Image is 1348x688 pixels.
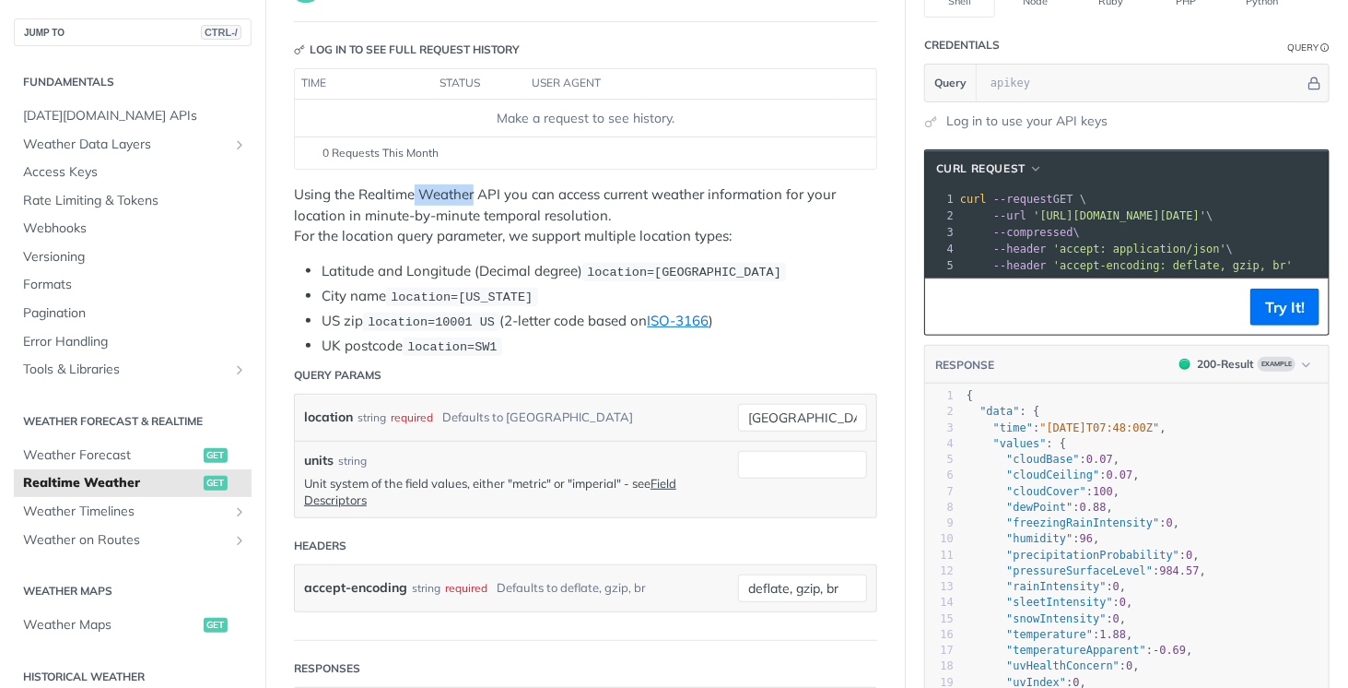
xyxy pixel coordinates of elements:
[1053,243,1226,255] span: 'accept: application/json'
[1113,580,1119,593] span: 0
[1006,501,1073,514] span: "dewPoint"
[23,616,199,635] span: Weather Maps
[23,192,247,210] span: Rate Limiting & Tokens
[14,18,252,46] button: JUMP TOCTRL-/
[304,575,407,601] label: accept-encoding
[23,136,228,154] span: Weather Data Layers
[1053,259,1293,272] span: 'accept-encoding: deflate, gzip, br'
[934,293,960,321] button: Copy to clipboard
[925,388,954,404] div: 1
[391,404,433,431] div: required
[925,500,954,516] div: 8
[304,476,676,507] a: Field Descriptors
[967,564,1206,577] span: : ,
[936,160,1026,177] span: cURL Request
[322,336,877,357] li: UK postcode
[967,469,1140,481] span: : ,
[338,453,367,469] div: string
[925,531,954,547] div: 10
[925,436,954,452] div: 4
[925,468,954,483] div: 6
[981,65,1305,101] input: apikey
[925,208,956,224] div: 2
[967,485,1119,498] span: : ,
[960,209,1213,222] span: \
[1179,359,1190,370] span: 200
[967,532,1100,545] span: : ,
[993,437,1047,450] span: "values"
[1160,644,1187,657] span: 0.69
[993,259,1047,272] span: --header
[1006,596,1113,609] span: "sleetIntensity"
[1186,549,1192,562] span: 0
[1166,516,1173,529] span: 0
[967,644,1193,657] span: : ,
[925,627,954,643] div: 16
[993,421,1033,434] span: "time"
[925,548,954,563] div: 11
[294,367,381,384] div: Query Params
[23,219,247,238] span: Webhooks
[925,658,954,674] div: 18
[1250,289,1319,326] button: Try It!
[14,131,252,159] a: Weather Data LayersShow subpages for Weather Data Layers
[304,475,729,508] p: Unit system of the field values, either "metric" or "imperial" - see
[23,361,228,379] span: Tools & Libraries
[23,163,247,182] span: Access Keys
[322,145,439,161] span: 0 Requests This Month
[23,333,247,351] span: Error Handling
[925,579,954,595] div: 13
[204,476,228,491] span: get
[1160,564,1200,577] span: 984.57
[960,226,1080,239] span: \
[23,474,199,492] span: Realtime Weather
[201,25,241,40] span: CTRL-/
[14,413,252,430] h2: Weather Forecast & realtime
[445,575,487,601] div: required
[1006,564,1153,577] span: "pressureSurfaceLevel"
[1006,549,1179,562] span: "precipitationProbability"
[294,184,877,247] p: Using the Realtime Weather API you can access current weather information for your location in mi...
[1006,532,1073,545] span: "humidity"
[14,669,252,685] h2: Historical Weather
[1287,41,1319,54] div: Query
[1258,357,1295,372] span: Example
[322,311,877,332] li: US zip (2-letter code based on )
[1086,453,1113,466] span: 0.07
[967,453,1119,466] span: : ,
[294,660,360,677] div: Responses
[967,516,1179,529] span: : ,
[925,516,954,531] div: 9
[925,257,956,274] div: 5
[232,137,247,152] button: Show subpages for Weather Data Layers
[14,187,252,215] a: Rate Limiting & Tokens
[967,612,1127,625] span: : ,
[925,595,954,611] div: 14
[1100,628,1127,641] span: 1.88
[14,356,252,384] a: Tools & LibrariesShow subpages for Tools & Libraries
[967,405,1040,418] span: : {
[925,65,977,101] button: Query
[1080,501,1107,514] span: 0.88
[924,37,1000,53] div: Credentials
[23,107,247,125] span: [DATE][DOMAIN_NAME] APIs
[1153,644,1159,657] span: -
[23,531,228,550] span: Weather on Routes
[23,503,228,521] span: Weather Timelines
[14,527,252,554] a: Weather on RoutesShow subpages for Weather on Routes
[14,102,252,130] a: [DATE][DOMAIN_NAME] APIs
[497,575,646,601] div: Defaults to deflate, gzip, br
[930,160,1049,178] button: cURL Request
[23,248,247,267] span: Versioning
[232,362,247,377] button: Show subpages for Tools & Libraries
[368,315,495,329] span: location=10001 US
[232,504,247,519] button: Show subpages for Weather Timelines
[1119,596,1126,609] span: 0
[967,501,1113,514] span: : ,
[23,304,247,323] span: Pagination
[967,628,1133,641] span: : ,
[14,498,252,526] a: Weather TimelinesShow subpages for Weather Timelines
[14,215,252,243] a: Webhooks
[14,243,252,271] a: Versioning
[925,643,954,658] div: 17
